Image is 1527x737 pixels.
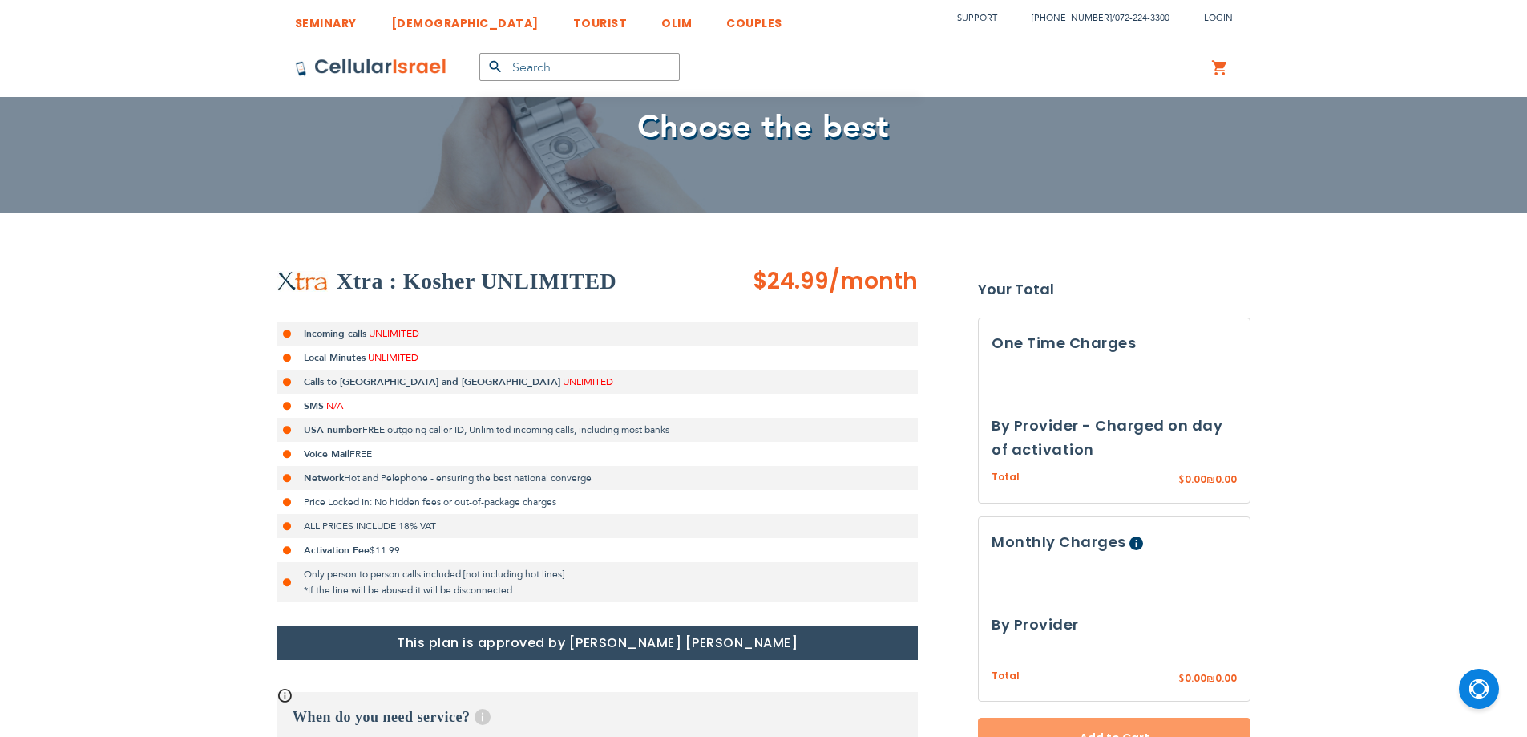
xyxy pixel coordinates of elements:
span: 0.00 [1185,472,1206,486]
span: /month [829,265,918,298]
span: 0.00 [1215,671,1237,685]
span: ₪ [1206,473,1215,488]
span: Hot and Pelephone - ensuring the best national converge [344,472,592,484]
a: COUPLES [726,4,782,34]
a: [PHONE_NUMBER] [1032,12,1112,24]
h3: One Time Charges [992,331,1237,355]
span: Help [1129,537,1143,550]
span: Choose the best [637,105,890,149]
span: Login [1204,12,1233,24]
span: UNLIMITED [563,375,613,388]
span: FREE outgoing caller ID, Unlimited incoming calls, including most banks [362,423,669,436]
strong: Activation Fee [304,544,370,557]
img: Cellular Israel Logo [295,58,447,77]
span: N/A [326,399,343,412]
strong: USA number [304,423,362,436]
a: 072-224-3300 [1115,12,1169,24]
li: Only person to person calls included [not including hot lines] *If the line will be abused it wil... [277,562,918,602]
li: ALL PRICES INCLUDE 18% VAT [277,514,918,538]
a: TOURIST [573,4,628,34]
span: UNLIMITED [369,327,419,340]
span: $24.99 [753,265,829,297]
span: $ [1178,672,1185,686]
strong: Incoming calls [304,327,366,340]
span: UNLIMITED [368,351,418,364]
span: 0.00 [1185,671,1206,685]
span: ₪ [1206,672,1215,686]
span: 0.00 [1215,472,1237,486]
a: [DEMOGRAPHIC_DATA] [391,4,539,34]
strong: Voice Mail [304,447,349,460]
li: Price Locked In: No hidden fees or out-of-package charges [277,490,918,514]
h3: By Provider - Charged on day of activation [992,414,1237,462]
li: / [1016,6,1169,30]
h2: Xtra : Kosher UNLIMITED [337,265,616,298]
span: Total [992,470,1020,485]
img: Xtra : Kosher UNLIMITED [277,271,329,292]
span: Help [475,709,491,725]
span: $11.99 [370,544,400,557]
a: Support [957,12,997,24]
strong: Network [304,472,344,484]
span: $ [1178,473,1185,488]
strong: Your Total [978,277,1250,302]
strong: Local Minutes [304,351,366,364]
input: Search [479,53,680,81]
a: SEMINARY [295,4,357,34]
h3: By Provider [992,613,1237,637]
h1: This plan is approved by [PERSON_NAME] [PERSON_NAME] [277,626,918,660]
strong: SMS [304,399,324,412]
span: FREE [349,447,372,460]
span: Monthly Charges [992,532,1126,552]
strong: Calls to [GEOGRAPHIC_DATA] and [GEOGRAPHIC_DATA] [304,375,560,388]
span: Total [992,669,1020,684]
a: OLIM [661,4,692,34]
